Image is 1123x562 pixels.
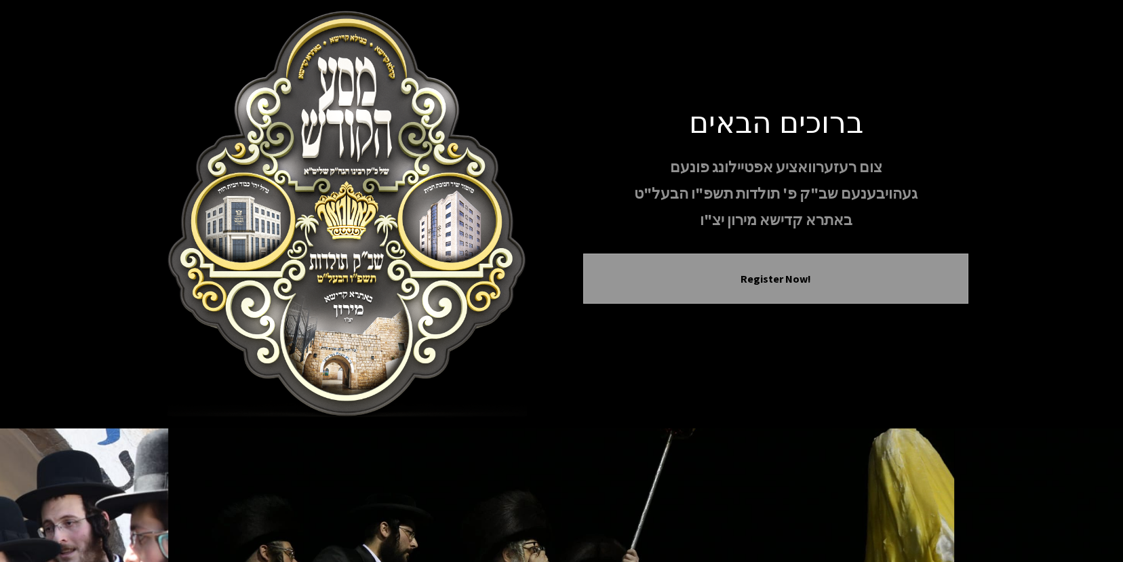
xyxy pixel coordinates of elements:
p: געהויבענעם שב"ק פ' תולדות תשפ"ו הבעל"ט [583,182,968,205]
h1: ברוכים הבאים [583,103,968,139]
p: צום רעזערוואציע אפטיילונג פונעם [583,155,968,179]
button: Register Now! [600,270,951,287]
img: Meron Toldos Logo [155,11,540,418]
p: באתרא קדישא מירון יצ"ו [583,208,968,232]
